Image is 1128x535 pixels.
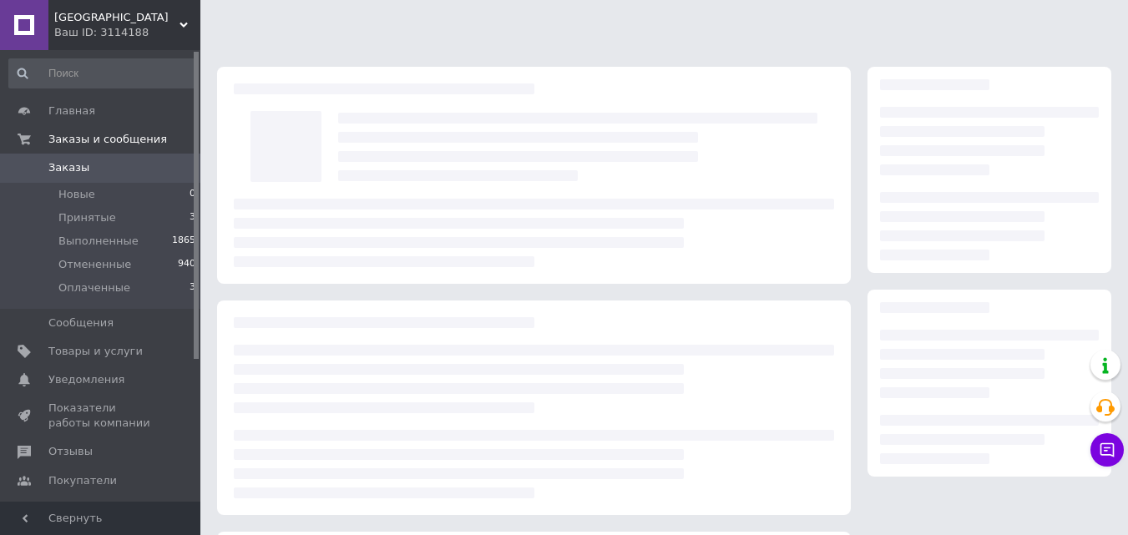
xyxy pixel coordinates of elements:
[190,187,195,202] span: 0
[58,210,116,225] span: Принятые
[58,187,95,202] span: Новые
[58,257,131,272] span: Отмененные
[58,280,130,295] span: Оплаченные
[54,25,200,40] div: Ваш ID: 3114188
[178,257,195,272] span: 940
[48,372,124,387] span: Уведомления
[48,103,95,119] span: Главная
[190,280,195,295] span: 3
[48,473,117,488] span: Покупатели
[48,132,167,147] span: Заказы и сообщения
[48,344,143,359] span: Товары и услуги
[8,58,197,88] input: Поиск
[58,234,139,249] span: Выполненные
[172,234,195,249] span: 1865
[1090,433,1124,467] button: Чат с покупателем
[48,160,89,175] span: Заказы
[54,10,180,25] span: Bikini beach
[48,315,114,331] span: Сообщения
[48,444,93,459] span: Отзывы
[190,210,195,225] span: 3
[48,401,154,431] span: Показатели работы компании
